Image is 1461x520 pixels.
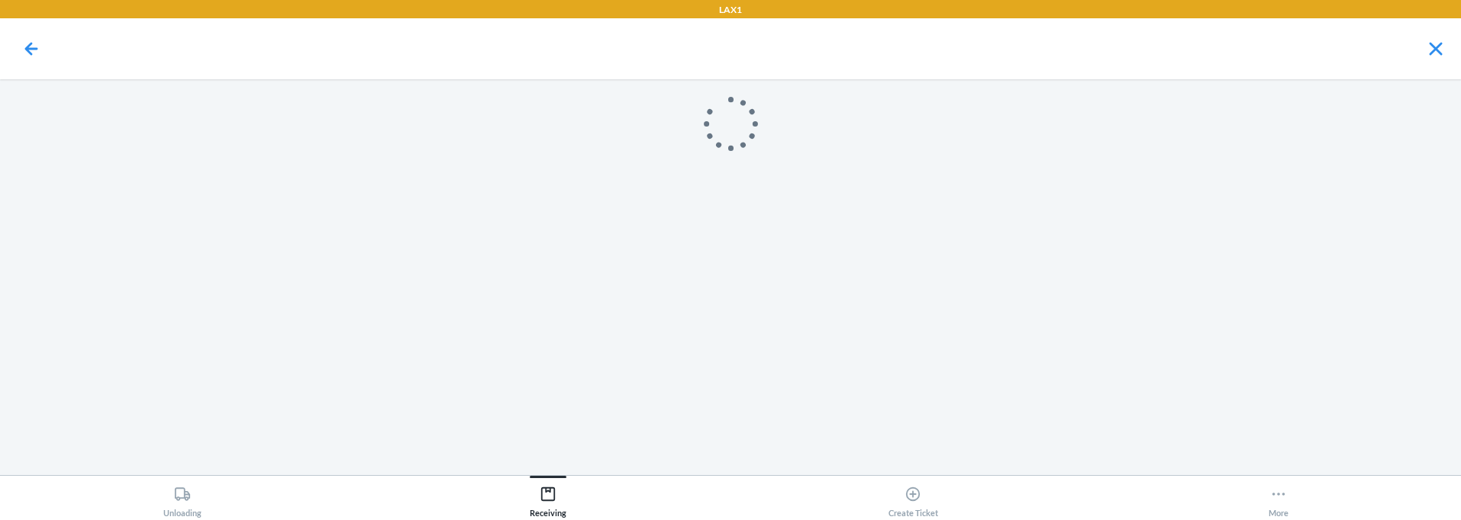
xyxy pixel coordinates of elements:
[530,480,566,518] div: Receiving
[730,476,1096,518] button: Create Ticket
[719,3,742,17] p: LAX1
[1269,480,1288,518] div: More
[366,476,731,518] button: Receiving
[889,480,938,518] div: Create Ticket
[163,480,202,518] div: Unloading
